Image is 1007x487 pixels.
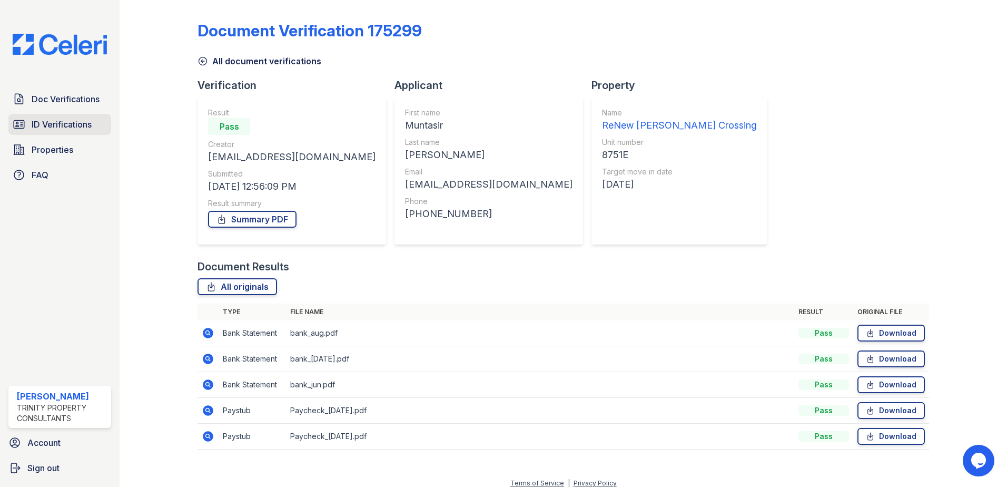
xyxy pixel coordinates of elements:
[857,402,925,419] a: Download
[198,259,289,274] div: Document Results
[853,304,929,320] th: Original file
[17,390,107,403] div: [PERSON_NAME]
[219,398,286,424] td: Paystub
[798,354,849,364] div: Pass
[32,118,92,131] span: ID Verifications
[857,428,925,445] a: Download
[794,304,853,320] th: Result
[208,139,376,150] div: Creator
[405,196,572,207] div: Phone
[857,376,925,393] a: Download
[8,139,111,160] a: Properties
[798,405,849,416] div: Pass
[208,108,376,118] div: Result
[591,78,776,93] div: Property
[405,118,572,133] div: Muntasir
[405,108,572,118] div: First name
[219,320,286,346] td: Bank Statement
[405,167,572,177] div: Email
[286,424,794,450] td: Paycheck_[DATE].pdf
[286,398,794,424] td: Paycheck_[DATE].pdf
[4,34,115,55] img: CE_Logo_Blue-a8612792a0a2168367f1c8372b55b34899dd931a85d93a1a3d3e32e68fde9ad4.png
[219,304,286,320] th: Type
[405,177,572,192] div: [EMAIL_ADDRESS][DOMAIN_NAME]
[857,325,925,342] a: Download
[27,436,61,449] span: Account
[510,479,564,487] a: Terms of Service
[198,55,321,67] a: All document verifications
[4,457,115,479] a: Sign out
[27,462,60,474] span: Sign out
[4,432,115,453] a: Account
[219,346,286,372] td: Bank Statement
[798,431,849,442] div: Pass
[286,320,794,346] td: bank_aug.pdf
[32,143,73,156] span: Properties
[8,114,111,135] a: ID Verifications
[798,379,849,390] div: Pass
[602,108,757,133] a: Name ReNew [PERSON_NAME] Crossing
[405,148,572,162] div: [PERSON_NAME]
[17,403,107,424] div: Trinity Property Consultants
[405,207,572,221] div: [PHONE_NUMBER]
[198,78,394,93] div: Verification
[8,164,111,186] a: FAQ
[602,177,757,192] div: [DATE]
[857,350,925,367] a: Download
[32,169,48,181] span: FAQ
[286,372,794,398] td: bank_jun.pdf
[208,211,297,228] a: Summary PDF
[602,167,757,177] div: Target move in date
[208,198,376,209] div: Result summary
[405,137,572,148] div: Last name
[208,118,250,135] div: Pass
[198,21,422,40] div: Document Verification 175299
[8,89,111,110] a: Doc Verifications
[963,445,996,476] iframe: chat widget
[208,179,376,194] div: [DATE] 12:56:09 PM
[602,118,757,133] div: ReNew [PERSON_NAME] Crossing
[208,150,376,164] div: [EMAIL_ADDRESS][DOMAIN_NAME]
[198,278,277,295] a: All originals
[208,169,376,179] div: Submitted
[602,137,757,148] div: Unit number
[798,328,849,338] div: Pass
[574,479,617,487] a: Privacy Policy
[219,424,286,450] td: Paystub
[568,479,570,487] div: |
[219,372,286,398] td: Bank Statement
[286,346,794,372] td: bank_[DATE].pdf
[602,108,757,118] div: Name
[394,78,591,93] div: Applicant
[602,148,757,162] div: 8751E
[32,93,100,105] span: Doc Verifications
[286,304,794,320] th: File name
